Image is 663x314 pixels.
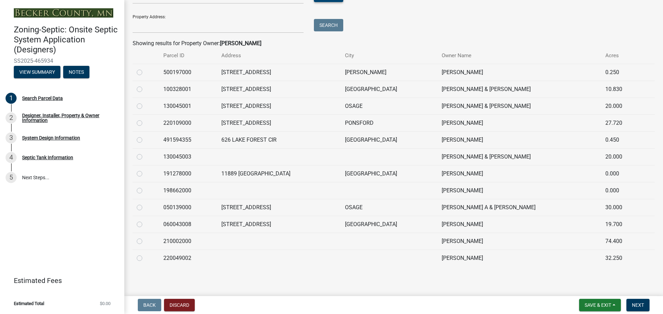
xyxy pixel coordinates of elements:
[579,299,621,311] button: Save & Exit
[217,199,341,216] td: [STREET_ADDRESS]
[438,148,601,165] td: [PERSON_NAME] & [PERSON_NAME]
[601,182,642,199] td: 0.000
[314,19,343,31] button: Search
[159,81,217,98] td: 100328001
[601,114,642,131] td: 27.720
[159,165,217,182] td: 191278000
[438,216,601,233] td: [PERSON_NAME]
[6,172,17,183] div: 5
[626,299,650,311] button: Next
[6,132,17,143] div: 3
[6,112,17,123] div: 2
[133,39,655,48] div: Showing results for Property Owner:
[138,299,161,311] button: Back
[601,250,642,266] td: 32.250
[22,135,80,140] div: System Design Information
[217,216,341,233] td: [STREET_ADDRESS]
[217,64,341,81] td: [STREET_ADDRESS]
[217,114,341,131] td: [STREET_ADDRESS]
[159,216,217,233] td: 060043008
[438,233,601,250] td: [PERSON_NAME]
[14,66,60,78] button: View Summary
[164,299,195,311] button: Discard
[159,233,217,250] td: 210002000
[6,93,17,104] div: 1
[601,148,642,165] td: 20.000
[22,113,113,123] div: Designer, Installer, Property & Owner Information
[159,182,217,199] td: 198662000
[14,58,110,64] span: SS2025-465934
[217,81,341,98] td: [STREET_ADDRESS]
[438,182,601,199] td: [PERSON_NAME]
[159,98,217,114] td: 130045001
[341,81,438,98] td: [GEOGRAPHIC_DATA]
[601,48,642,64] th: Acres
[601,199,642,216] td: 30.000
[438,114,601,131] td: [PERSON_NAME]
[22,96,63,101] div: Search Parcel Data
[143,302,156,308] span: Back
[601,233,642,250] td: 74.400
[438,165,601,182] td: [PERSON_NAME]
[341,64,438,81] td: [PERSON_NAME]
[341,48,438,64] th: City
[585,302,611,308] span: Save & Exit
[341,216,438,233] td: [GEOGRAPHIC_DATA]
[14,301,44,306] span: Estimated Total
[632,302,644,308] span: Next
[217,165,341,182] td: 11889 [GEOGRAPHIC_DATA]
[63,70,89,75] wm-modal-confirm: Notes
[341,114,438,131] td: PONSFORD
[601,165,642,182] td: 0.000
[14,25,119,54] h4: Zoning-Septic: Onsite Septic System Application (Designers)
[159,199,217,216] td: 050139000
[220,40,261,47] strong: [PERSON_NAME]
[217,98,341,114] td: [STREET_ADDRESS]
[438,64,601,81] td: [PERSON_NAME]
[100,301,110,306] span: $0.00
[601,98,642,114] td: 20.000
[63,66,89,78] button: Notes
[341,98,438,114] td: OSAGE
[217,131,341,148] td: 626 LAKE FOREST CIR
[601,131,642,148] td: 0.450
[217,48,341,64] th: Address
[159,48,217,64] th: Parcel ID
[341,199,438,216] td: OSAGE
[601,216,642,233] td: 19.700
[159,148,217,165] td: 130045003
[438,199,601,216] td: [PERSON_NAME] A & [PERSON_NAME]
[159,250,217,266] td: 220049002
[159,131,217,148] td: 491594355
[438,131,601,148] td: [PERSON_NAME]
[341,165,438,182] td: [GEOGRAPHIC_DATA]
[438,250,601,266] td: [PERSON_NAME]
[438,98,601,114] td: [PERSON_NAME] & [PERSON_NAME]
[601,64,642,81] td: 0.250
[159,114,217,131] td: 220109000
[341,131,438,148] td: [GEOGRAPHIC_DATA]
[14,8,113,18] img: Becker County, Minnesota
[159,64,217,81] td: 500197000
[438,48,601,64] th: Owner Name
[6,152,17,163] div: 4
[6,274,113,287] a: Estimated Fees
[438,81,601,98] td: [PERSON_NAME] & [PERSON_NAME]
[22,155,73,160] div: Septic Tank Information
[601,81,642,98] td: 10.830
[14,70,60,75] wm-modal-confirm: Summary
